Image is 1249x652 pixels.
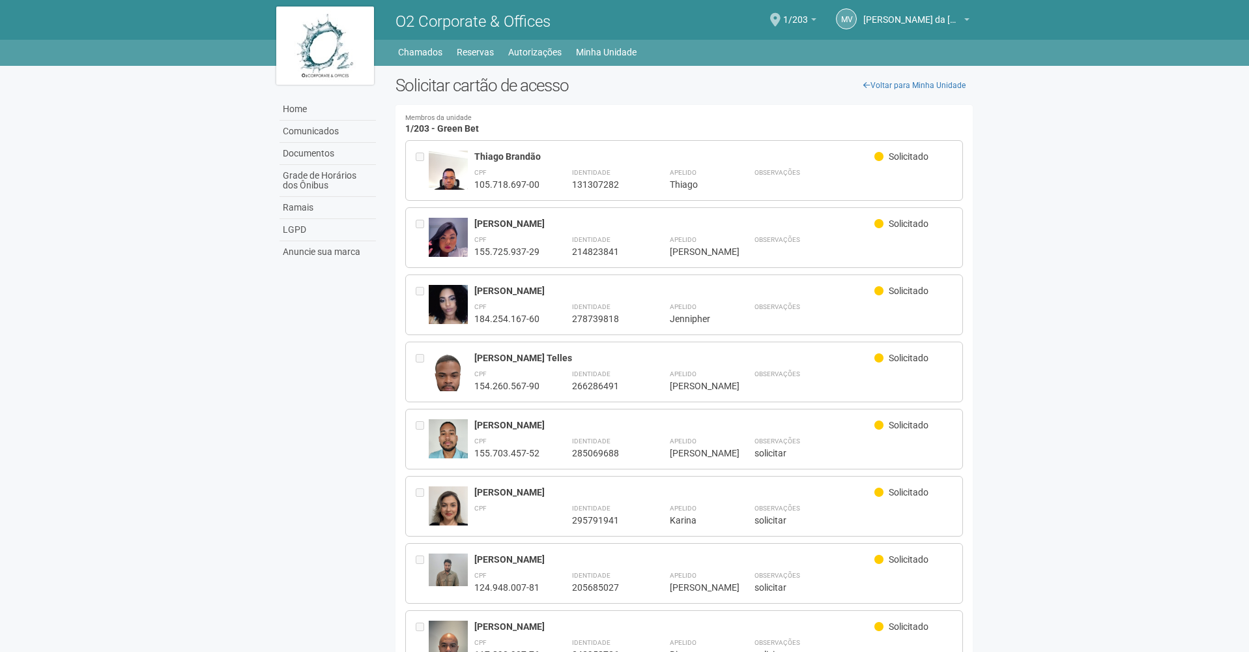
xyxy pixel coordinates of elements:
div: Entre em contato com a Aministração para solicitar o cancelamento ou 2a via [416,352,429,392]
a: Grade de Horários dos Ônibus [280,165,376,197]
span: Solicitado [889,286,928,296]
strong: Identidade [572,303,610,310]
div: 205685027 [572,582,637,593]
a: Home [280,98,376,121]
div: Jennipher [670,313,722,325]
div: 105.718.697-00 [474,179,539,190]
strong: Apelido [670,370,696,378]
strong: Apelido [670,303,696,310]
strong: Identidade [572,639,610,646]
div: 278739818 [572,313,637,325]
div: 266286491 [572,380,637,392]
strong: Apelido [670,572,696,579]
div: Entre em contato com a Aministração para solicitar o cancelamento ou 2a via [416,218,429,258]
strong: Observações [754,303,800,310]
strong: Identidade [572,505,610,512]
strong: Observações [754,505,800,512]
div: [PERSON_NAME] [474,285,875,297]
strong: CPF [474,169,487,176]
strong: Observações [754,236,800,243]
div: [PERSON_NAME] [474,419,875,431]
img: user.jpg [429,419,468,471]
img: user.jpg [429,285,468,324]
span: O2 Corporate & Offices [395,12,551,31]
div: Thiago [670,179,722,190]
span: Solicitado [889,554,928,565]
span: Marcus Vinicius da Silveira Costa [863,2,961,25]
strong: Identidade [572,437,610,445]
strong: CPF [474,639,487,646]
span: 1/203 [783,2,808,25]
img: user.jpg [429,218,468,280]
strong: CPF [474,505,487,512]
img: logo.jpg [276,7,374,85]
a: Documentos [280,143,376,165]
span: Solicitado [889,151,928,162]
strong: Identidade [572,236,610,243]
strong: CPF [474,370,487,378]
div: Entre em contato com a Aministração para solicitar o cancelamento ou 2a via [416,486,429,526]
a: LGPD [280,219,376,241]
div: Entre em contato com a Aministração para solicitar o cancelamento ou 2a via [416,419,429,459]
div: Karina [670,514,722,526]
div: 295791941 [572,514,637,526]
img: user.jpg [429,151,468,203]
strong: Apelido [670,236,696,243]
strong: Apelido [670,639,696,646]
div: solicitar [754,447,953,459]
div: 124.948.007-81 [474,582,539,593]
div: [PERSON_NAME] [474,218,875,230]
h4: 1/203 - Green Bet [405,115,964,134]
strong: Observações [754,169,800,176]
small: Membros da unidade [405,115,964,122]
div: 154.260.567-90 [474,380,539,392]
div: [PERSON_NAME] [670,582,722,593]
strong: Observações [754,370,800,378]
div: 214823841 [572,246,637,258]
div: [PERSON_NAME] [670,447,722,459]
div: 155.703.457-52 [474,447,539,459]
a: Anuncie sua marca [280,241,376,263]
a: Autorizações [508,43,562,61]
div: solicitar [754,514,953,526]
div: [PERSON_NAME] [474,554,875,565]
img: user.jpg [429,352,468,404]
div: [PERSON_NAME] [670,380,722,392]
div: Entre em contato com a Aministração para solicitar o cancelamento ou 2a via [416,554,429,593]
div: [PERSON_NAME] Telles [474,352,875,364]
div: [PERSON_NAME] [670,246,722,258]
a: Ramais [280,197,376,219]
strong: Identidade [572,169,610,176]
img: user.jpg [429,486,468,539]
h2: Solicitar cartão de acesso [395,76,973,95]
span: Solicitado [889,487,928,497]
a: Comunicados [280,121,376,143]
strong: Apelido [670,437,696,445]
strong: Observações [754,572,800,579]
span: Solicitado [889,420,928,430]
a: 1/203 [783,16,816,27]
strong: CPF [474,437,487,445]
div: Entre em contato com a Aministração para solicitar o cancelamento ou 2a via [416,285,429,325]
img: user.jpg [429,554,468,586]
a: Minha Unidade [576,43,637,61]
div: [PERSON_NAME] [474,486,875,498]
strong: CPF [474,236,487,243]
strong: Apelido [670,505,696,512]
div: 155.725.937-29 [474,246,539,258]
strong: CPF [474,303,487,310]
a: Reservas [457,43,494,61]
a: Chamados [398,43,442,61]
div: Entre em contato com a Aministração para solicitar o cancelamento ou 2a via [416,151,429,190]
a: Voltar para Minha Unidade [856,76,973,95]
a: MV [836,8,857,29]
span: Solicitado [889,621,928,632]
span: Solicitado [889,218,928,229]
div: Thiago Brandão [474,151,875,162]
strong: Observações [754,639,800,646]
div: solicitar [754,582,953,593]
div: 184.254.167-60 [474,313,539,325]
div: 131307282 [572,179,637,190]
a: [PERSON_NAME] da [PERSON_NAME] [863,16,969,27]
strong: Apelido [670,169,696,176]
